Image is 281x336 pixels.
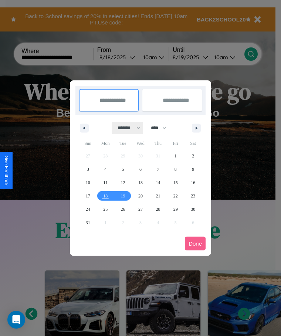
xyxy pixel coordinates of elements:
[121,176,125,189] span: 12
[184,149,202,163] button: 2
[4,156,9,186] div: Give Feedback
[114,163,132,176] button: 5
[114,176,132,189] button: 12
[191,203,195,216] span: 30
[97,137,114,149] span: Mon
[86,189,90,203] span: 17
[104,163,106,176] span: 4
[114,203,132,216] button: 26
[149,189,167,203] button: 21
[184,137,202,149] span: Sat
[103,176,108,189] span: 11
[86,176,90,189] span: 10
[139,163,142,176] span: 6
[114,137,132,149] span: Tue
[173,189,178,203] span: 22
[175,149,177,163] span: 1
[173,203,178,216] span: 29
[86,203,90,216] span: 24
[184,163,202,176] button: 9
[192,149,194,163] span: 2
[157,163,159,176] span: 7
[132,189,149,203] button: 20
[191,176,195,189] span: 16
[184,176,202,189] button: 16
[79,203,97,216] button: 24
[184,189,202,203] button: 23
[132,176,149,189] button: 13
[122,163,124,176] span: 5
[97,203,114,216] button: 25
[167,149,184,163] button: 1
[156,176,160,189] span: 14
[79,216,97,229] button: 31
[156,203,160,216] span: 28
[167,163,184,176] button: 8
[103,189,108,203] span: 18
[149,163,167,176] button: 7
[192,163,194,176] span: 9
[167,189,184,203] button: 22
[167,203,184,216] button: 29
[79,176,97,189] button: 10
[132,137,149,149] span: Wed
[156,189,160,203] span: 21
[103,203,108,216] span: 25
[121,203,125,216] span: 26
[132,203,149,216] button: 27
[79,137,97,149] span: Sun
[149,176,167,189] button: 14
[185,237,206,250] button: Done
[79,189,97,203] button: 17
[167,137,184,149] span: Fri
[114,189,132,203] button: 19
[97,163,114,176] button: 4
[149,137,167,149] span: Thu
[121,189,125,203] span: 19
[167,176,184,189] button: 15
[132,163,149,176] button: 6
[79,163,97,176] button: 3
[173,176,178,189] span: 15
[138,189,143,203] span: 20
[175,163,177,176] span: 8
[184,203,202,216] button: 30
[191,189,195,203] span: 23
[138,203,143,216] span: 27
[7,311,25,329] div: Open Intercom Messenger
[97,176,114,189] button: 11
[97,189,114,203] button: 18
[138,176,143,189] span: 13
[87,163,89,176] span: 3
[86,216,90,229] span: 31
[149,203,167,216] button: 28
